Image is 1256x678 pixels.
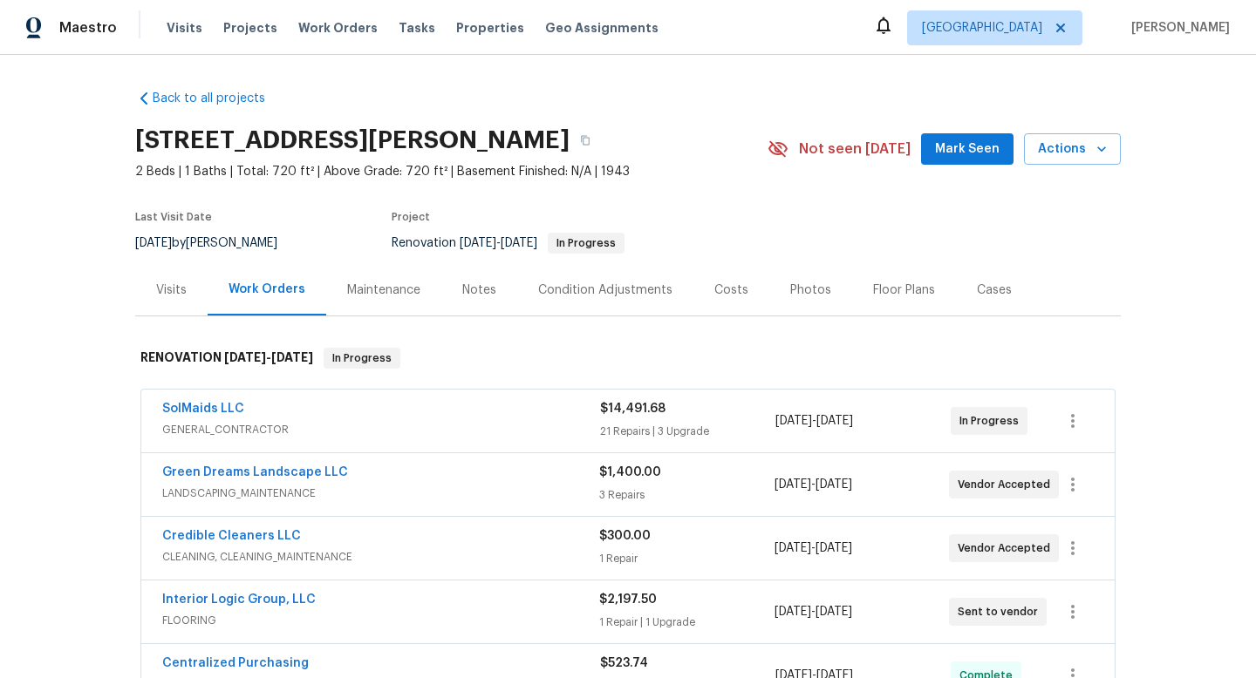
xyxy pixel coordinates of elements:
div: Visits [156,281,187,299]
span: FLOORING [162,612,599,629]
span: $14,491.68 [600,403,666,415]
span: $523.74 [600,657,648,669]
div: Photos [790,281,831,299]
span: In Progress [325,349,399,367]
a: Green Dreams Landscape LLC [162,466,348,478]
span: $1,400.00 [599,466,661,478]
span: Not seen [DATE] [799,140,911,158]
span: Properties [456,19,524,37]
a: Centralized Purchasing [162,657,309,669]
span: Tasks [399,22,435,34]
a: Interior Logic Group, LLC [162,593,316,606]
a: Back to all projects [135,90,303,107]
span: Actions [1038,139,1107,160]
button: Copy Address [570,125,601,156]
span: [GEOGRAPHIC_DATA] [922,19,1042,37]
span: [DATE] [775,606,811,618]
span: Project [392,212,430,222]
a: SolMaids LLC [162,403,244,415]
span: $2,197.50 [599,593,657,606]
a: Credible Cleaners LLC [162,530,301,542]
span: [DATE] [501,237,537,249]
span: [DATE] [775,542,811,554]
span: [DATE] [816,542,852,554]
span: [DATE] [460,237,496,249]
span: - [775,603,852,620]
h6: RENOVATION [140,348,313,369]
span: Geo Assignments [545,19,659,37]
span: 2 Beds | 1 Baths | Total: 720 ft² | Above Grade: 720 ft² | Basement Finished: N/A | 1943 [135,163,768,180]
span: Last Visit Date [135,212,212,222]
span: Work Orders [298,19,378,37]
span: Mark Seen [935,139,1000,160]
span: CLEANING, CLEANING_MAINTENANCE [162,548,599,566]
span: - [775,539,852,557]
div: Costs [714,281,748,299]
span: Projects [223,19,277,37]
span: Vendor Accepted [958,476,1057,493]
button: Mark Seen [921,133,1014,166]
div: 21 Repairs | 3 Upgrade [600,423,775,440]
span: [DATE] [775,415,812,427]
div: Maintenance [347,281,420,299]
span: [PERSON_NAME] [1124,19,1230,37]
h2: [STREET_ADDRESS][PERSON_NAME] [135,132,570,149]
span: [DATE] [816,606,852,618]
span: In Progress [549,238,623,248]
span: GENERAL_CONTRACTOR [162,421,600,438]
span: [DATE] [816,478,852,491]
div: by [PERSON_NAME] [135,233,298,254]
div: Notes [462,281,496,299]
span: - [224,351,313,363]
button: Actions [1024,133,1121,166]
span: Sent to vendor [958,603,1045,620]
div: RENOVATION [DATE]-[DATE]In Progress [135,330,1121,386]
span: [DATE] [816,415,853,427]
div: Cases [977,281,1012,299]
div: 1 Repair | 1 Upgrade [599,614,774,631]
div: 1 Repair [599,550,774,567]
span: Visits [167,19,202,37]
div: Condition Adjustments [538,281,672,299]
span: - [460,237,537,249]
div: Work Orders [229,281,305,298]
div: 3 Repairs [599,486,774,504]
span: In Progress [959,412,1026,430]
span: [DATE] [271,351,313,363]
span: [DATE] [775,478,811,491]
span: [DATE] [135,237,172,249]
span: Maestro [59,19,117,37]
span: $300.00 [599,530,651,542]
div: Floor Plans [873,281,935,299]
span: - [775,412,853,430]
span: Vendor Accepted [958,539,1057,557]
span: [DATE] [224,351,266,363]
span: Renovation [392,237,625,249]
span: LANDSCAPING_MAINTENANCE [162,485,599,502]
span: - [775,476,852,493]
